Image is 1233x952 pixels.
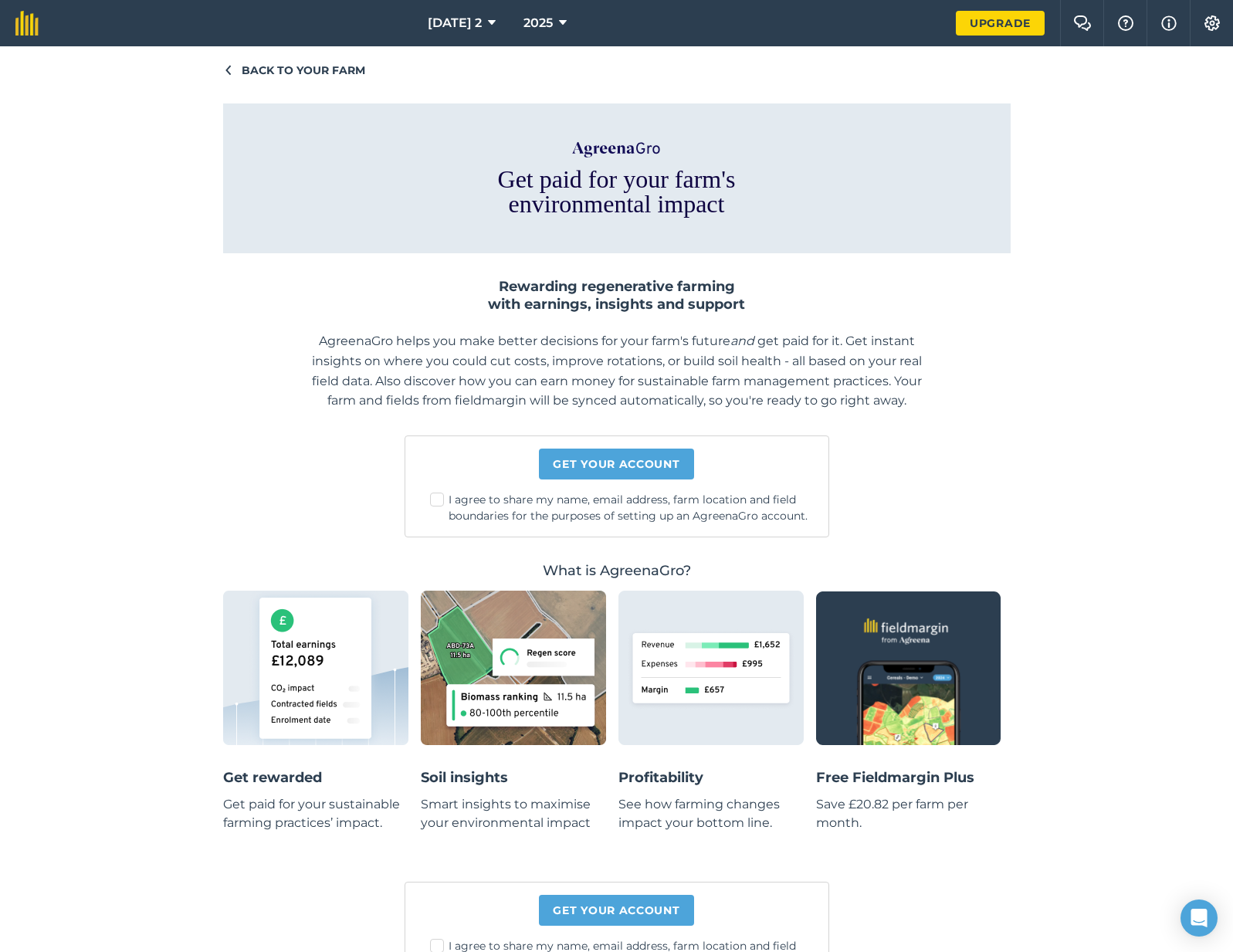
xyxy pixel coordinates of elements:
h3: What is AgreenaGro? [223,562,1011,580]
img: svg+xml;base64,PHN2ZyB4bWxucz0iaHR0cDovL3d3dy53My5vcmcvMjAwMC9zdmciIHdpZHRoPSIxNyIgaGVpZ2h0PSIxNy... [1161,14,1177,32]
h4: Free Fieldmargin Plus [816,767,1001,789]
span: Back to your farm [242,62,365,79]
img: Graphic showing fieldmargin mobile app [816,591,1001,745]
p: AgreenaGro helps you make better decisions for your farm's future get paid for it. Get instant in... [308,331,926,410]
h4: Profitability [618,767,804,789]
img: Graphic showing soil insights in AgreenaGro [421,591,606,745]
img: Two speech bubbles overlapping with the left bubble in the forefront [1073,15,1092,31]
label: I agree to share my name, email address, farm location and field boundaries for the purposes of s... [430,492,816,524]
p: Smart insights to maximise your environmental impact [421,795,606,832]
a: Get your account [539,895,693,926]
p: Get paid for your sustainable farming practices’ impact. [223,795,408,832]
h4: Get rewarded [223,767,408,789]
img: Graphic showing revenue calculation in AgreenaGro [618,591,804,745]
a: Get your account [539,449,693,479]
img: Graphic showing total earnings in AgreenaGro [223,591,408,745]
a: Upgrade [956,11,1045,36]
p: See how farming changes impact your bottom line. [618,795,804,832]
img: A cog icon [1203,15,1221,31]
em: and [730,334,754,348]
a: Back to your farm [223,62,1011,79]
img: fieldmargin Logo [15,11,39,36]
div: Open Intercom Messenger [1180,899,1218,937]
h2: Rewarding regenerative farming with earnings, insights and support [482,278,752,313]
span: [DATE] 2 [428,14,482,32]
h4: Soil insights [421,767,606,789]
span: 2025 [523,14,553,32]
h1: Get paid for your farm's environmental impact [459,167,774,216]
img: A question mark icon [1116,15,1135,31]
p: Save £20.82 per farm per month. [816,795,1001,832]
